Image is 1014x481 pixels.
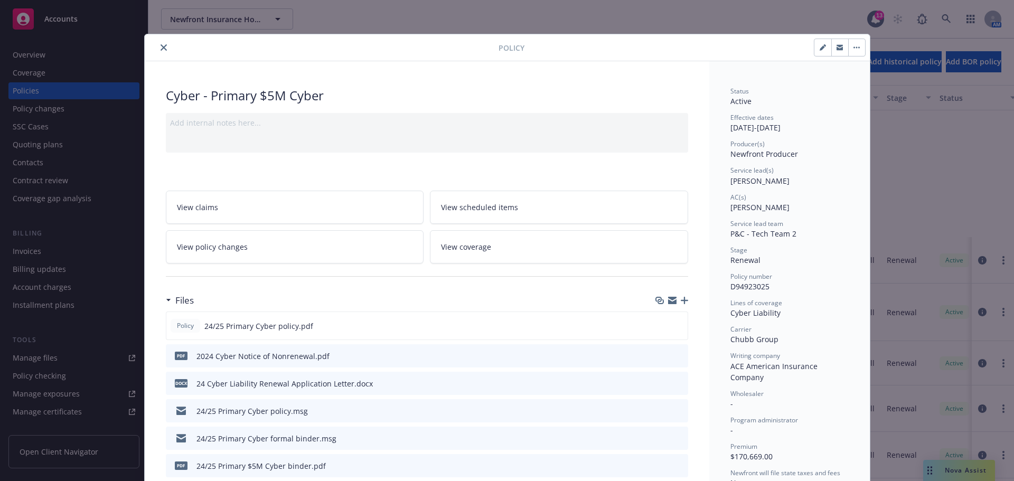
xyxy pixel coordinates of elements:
[730,361,820,382] span: ACE American Insurance Company
[204,320,313,332] span: 24/25 Primary Cyber policy.pdf
[730,298,782,307] span: Lines of coverage
[166,230,424,263] a: View policy changes
[730,416,798,425] span: Program administrator
[730,272,772,281] span: Policy number
[730,229,796,239] span: P&C - Tech Team 2
[730,87,749,96] span: Status
[196,460,326,471] div: 24/25 Primary $5M Cyber binder.pdf
[730,193,746,202] span: AC(s)
[730,399,733,409] span: -
[730,246,747,254] span: Stage
[175,294,194,307] h3: Files
[166,87,688,105] div: Cyber - Primary $5M Cyber
[658,378,666,389] button: download file
[441,202,518,213] span: View scheduled items
[196,351,330,362] div: 2024 Cyber Notice of Nonrenewal.pdf
[196,405,308,417] div: 24/25 Primary Cyber policy.msg
[730,113,774,122] span: Effective dates
[730,113,849,133] div: [DATE] - [DATE]
[674,320,683,332] button: preview file
[175,379,187,387] span: docx
[157,41,170,54] button: close
[730,325,752,334] span: Carrier
[730,389,764,398] span: Wholesaler
[658,460,666,471] button: download file
[430,191,688,224] a: View scheduled items
[166,294,194,307] div: Files
[730,149,798,159] span: Newfront Producer
[177,241,248,252] span: View policy changes
[674,460,684,471] button: preview file
[730,96,752,106] span: Active
[657,320,665,332] button: download file
[730,307,849,318] div: Cyber Liability
[730,468,840,477] span: Newfront will file state taxes and fees
[674,405,684,417] button: preview file
[674,351,684,362] button: preview file
[730,166,774,175] span: Service lead(s)
[730,281,769,291] span: D94923025
[674,378,684,389] button: preview file
[674,433,684,444] button: preview file
[730,442,757,451] span: Premium
[730,176,790,186] span: [PERSON_NAME]
[441,241,491,252] span: View coverage
[730,219,783,228] span: Service lead team
[730,425,733,435] span: -
[166,191,424,224] a: View claims
[730,202,790,212] span: [PERSON_NAME]
[196,378,373,389] div: 24 Cyber Liability Renewal Application Letter.docx
[175,321,196,331] span: Policy
[730,451,773,461] span: $170,669.00
[499,42,524,53] span: Policy
[730,255,760,265] span: Renewal
[730,351,780,360] span: Writing company
[175,461,187,469] span: pdf
[658,433,666,444] button: download file
[430,230,688,263] a: View coverage
[658,405,666,417] button: download file
[175,352,187,360] span: pdf
[196,433,336,444] div: 24/25 Primary Cyber formal binder.msg
[177,202,218,213] span: View claims
[730,139,765,148] span: Producer(s)
[730,334,778,344] span: Chubb Group
[170,117,684,128] div: Add internal notes here...
[658,351,666,362] button: download file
